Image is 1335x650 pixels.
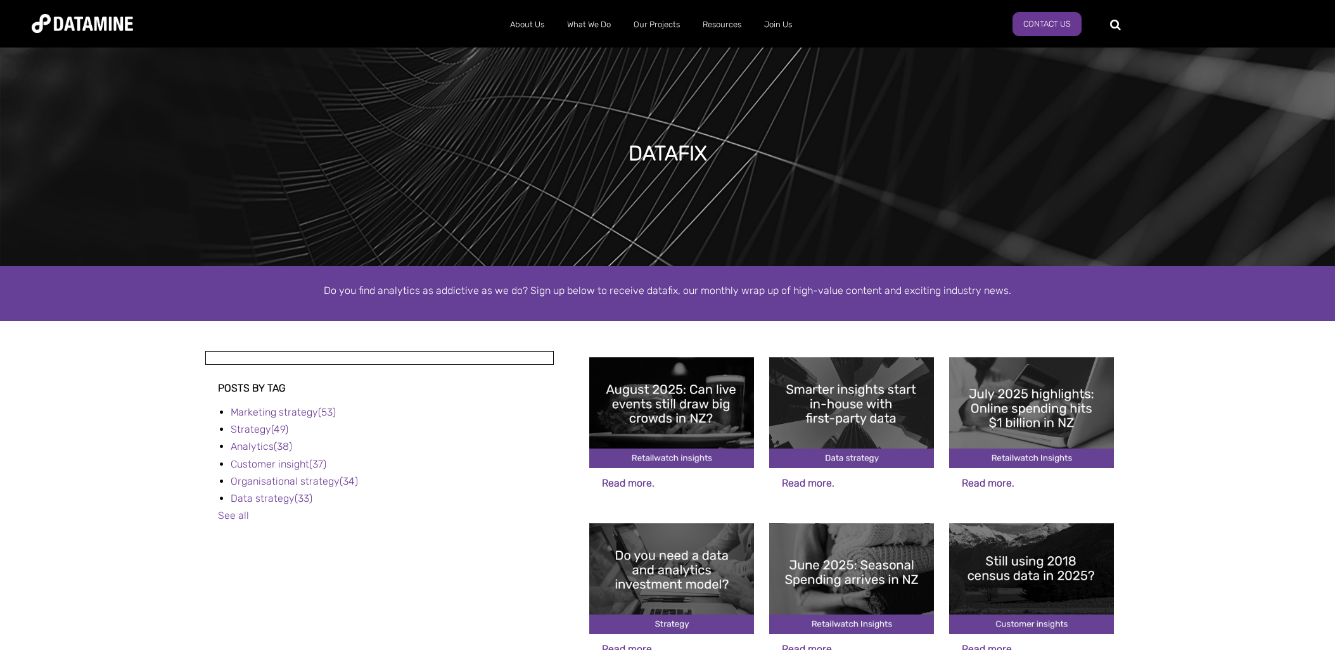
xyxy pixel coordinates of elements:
a: Customer insight(37) [231,458,326,470]
a: What We Do [556,8,622,41]
a: Marketing strategy(53) [231,406,336,418]
p: Do you find analytics as addictive as we do? Sign up below to receive datafix, our monthly wrap u... [307,282,1029,299]
a: Our Projects [622,8,691,41]
a: Strategy(49) [231,423,288,435]
h3: Posts by Tag [218,383,573,394]
img: Datamine [32,14,133,33]
a: About Us [499,8,556,41]
a: Join Us [753,8,803,41]
span: (33) [295,492,312,504]
span: (53) [318,406,336,418]
a: Contact Us [1012,12,1082,36]
a: Read more. [602,477,655,489]
a: Data strategy(33) [231,492,312,504]
span: (37) [309,458,326,470]
h1: DATAFIX [629,139,707,167]
span: (49) [271,423,288,435]
a: See all [218,509,249,521]
a: Organisational strategy(34) [231,475,358,487]
a: Resources [691,8,753,41]
span: Post listing [205,368,257,380]
span: (34) [340,475,358,487]
a: Analytics(38) [231,440,292,452]
a: Read more. [962,477,1014,489]
a: Read more. [782,477,834,489]
span: (38) [274,440,292,452]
